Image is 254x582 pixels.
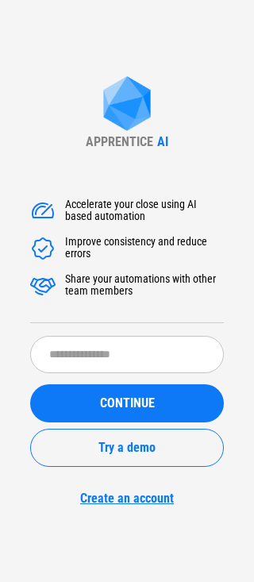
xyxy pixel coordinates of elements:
div: AI [157,134,168,149]
div: Improve consistency and reduce errors [65,236,224,261]
div: Accelerate your close using AI based automation [65,198,224,224]
img: Apprentice AI [95,76,159,134]
img: Accelerate [30,273,56,299]
a: Create an account [30,491,224,506]
span: CONTINUE [100,397,155,410]
img: Accelerate [30,236,56,261]
button: CONTINUE [30,384,224,422]
button: Try a demo [30,429,224,467]
span: Try a demo [98,441,156,454]
div: APPRENTICE [86,134,153,149]
div: Share your automations with other team members [65,273,224,299]
img: Accelerate [30,198,56,224]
